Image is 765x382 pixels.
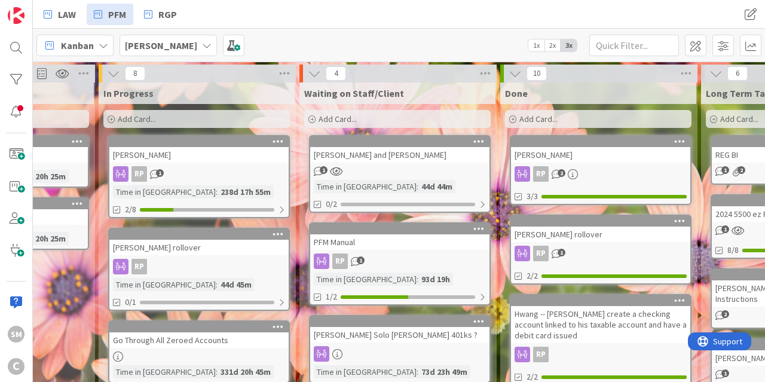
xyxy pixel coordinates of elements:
[8,7,25,24] img: Visit kanbanzone.com
[109,240,289,255] div: [PERSON_NAME] rollover
[418,180,455,193] div: 44d 44m
[511,246,690,261] div: RP
[721,310,729,318] span: 2
[357,256,365,264] span: 1
[131,259,147,274] div: RP
[310,327,489,343] div: [PERSON_NAME] Solo [PERSON_NAME] 401ks ?
[418,365,470,378] div: 73d 23h 49m
[36,4,83,25] a: LAW
[721,225,729,233] span: 1
[304,87,404,99] span: Waiting on Staff/Client
[118,114,156,124] span: Add Card...
[125,296,136,308] span: 0/1
[314,273,417,286] div: Time in [GEOGRAPHIC_DATA]
[533,166,549,182] div: RP
[218,365,274,378] div: 331d 20h 45m
[109,166,289,182] div: RP
[109,322,289,348] div: Go Through All Zeroed Accounts
[511,147,690,163] div: [PERSON_NAME]
[113,185,216,198] div: Time in [GEOGRAPHIC_DATA]
[8,326,25,343] div: SM
[527,66,547,81] span: 10
[533,246,549,261] div: RP
[158,7,177,22] span: RGP
[326,198,337,210] span: 0/2
[17,232,69,245] div: 91d 20h 25m
[326,291,337,303] span: 1/2
[727,66,748,81] span: 6
[721,369,729,377] span: 1
[103,87,154,99] span: In Progress
[589,35,679,56] input: Quick Filter...
[310,224,489,250] div: PFM Manual
[58,7,76,22] span: LAW
[527,190,538,203] span: 3/3
[8,358,25,375] div: C
[544,39,561,51] span: 2x
[310,316,489,343] div: [PERSON_NAME] Solo [PERSON_NAME] 401ks ?
[137,4,184,25] a: RGP
[558,249,565,256] span: 1
[218,278,255,291] div: 44d 45m
[109,229,289,255] div: [PERSON_NAME] rollover
[332,253,348,269] div: RP
[113,278,216,291] div: Time in [GEOGRAPHIC_DATA]
[216,365,218,378] span: :
[113,365,216,378] div: Time in [GEOGRAPHIC_DATA]
[533,347,549,362] div: RP
[561,39,577,51] span: 3x
[109,259,289,274] div: RP
[511,216,690,242] div: [PERSON_NAME] rollover
[528,39,544,51] span: 1x
[511,347,690,362] div: RP
[310,253,489,269] div: RP
[109,147,289,163] div: [PERSON_NAME]
[218,185,274,198] div: 238d 17h 55m
[314,365,417,378] div: Time in [GEOGRAPHIC_DATA]
[109,136,289,163] div: [PERSON_NAME]
[511,166,690,182] div: RP
[720,114,758,124] span: Add Card...
[511,136,690,163] div: [PERSON_NAME]
[326,66,346,81] span: 4
[216,185,218,198] span: :
[61,38,94,53] span: Kanban
[505,87,528,99] span: Done
[558,169,565,177] span: 2
[17,170,69,183] div: 91d 20h 25m
[319,114,357,124] span: Add Card...
[156,169,164,177] span: 1
[320,166,328,174] span: 1
[125,203,136,216] span: 2/8
[310,136,489,163] div: [PERSON_NAME] and [PERSON_NAME]
[131,166,147,182] div: RP
[418,273,453,286] div: 93d 19h
[511,295,690,343] div: Hwang -- [PERSON_NAME] create a checking account linked to his taxable account and have a debit c...
[125,39,197,51] b: [PERSON_NAME]
[310,147,489,163] div: [PERSON_NAME] and [PERSON_NAME]
[109,332,289,348] div: Go Through All Zeroed Accounts
[125,66,145,81] span: 8
[87,4,133,25] a: PFM
[310,234,489,250] div: PFM Manual
[108,7,126,22] span: PFM
[417,365,418,378] span: :
[738,166,745,174] span: 2
[727,244,739,256] span: 8/8
[511,306,690,343] div: Hwang -- [PERSON_NAME] create a checking account linked to his taxable account and have a debit c...
[527,270,538,282] span: 2/2
[721,166,729,174] span: 1
[511,227,690,242] div: [PERSON_NAME] rollover
[216,278,218,291] span: :
[417,180,418,193] span: :
[314,180,417,193] div: Time in [GEOGRAPHIC_DATA]
[25,2,54,16] span: Support
[519,114,558,124] span: Add Card...
[417,273,418,286] span: :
